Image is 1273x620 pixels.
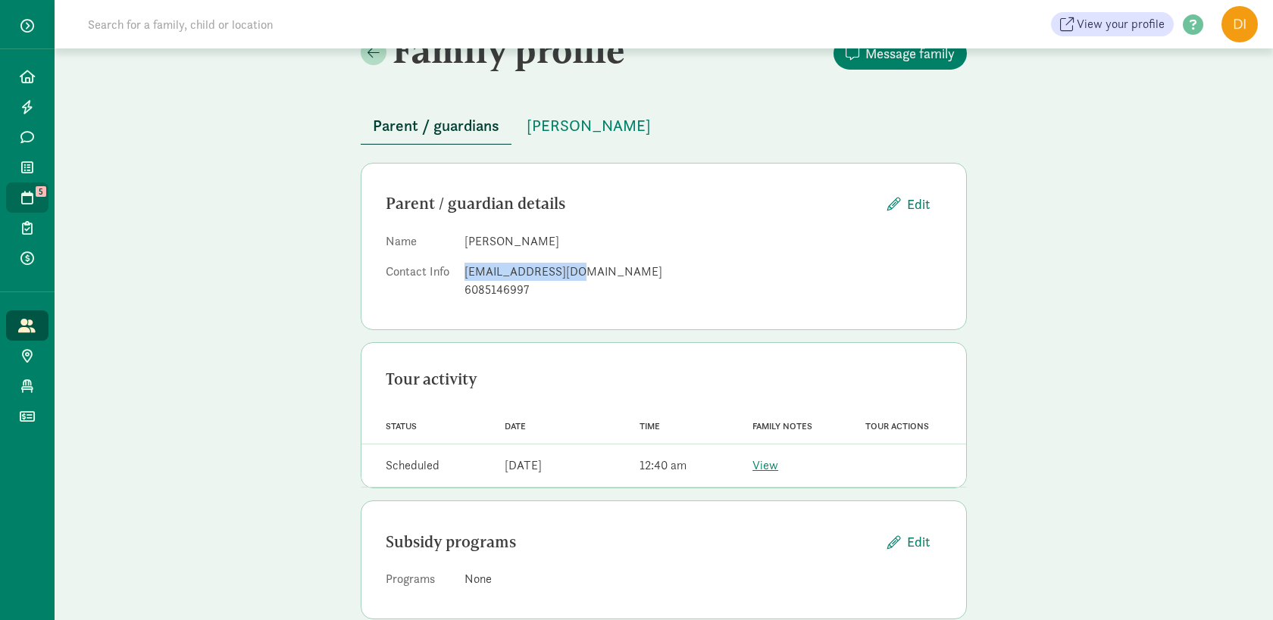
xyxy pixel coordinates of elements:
span: Message family [865,43,955,64]
div: [DATE] [505,456,542,475]
dt: Name [386,232,452,257]
button: Parent / guardians [361,107,511,145]
a: View [752,457,778,473]
button: Message family [834,37,967,70]
div: None [464,570,942,588]
span: Parent / guardians [373,114,499,138]
dt: Contact Info [386,263,452,305]
span: Time [640,421,660,432]
div: Tour activity [386,367,942,391]
span: View your profile [1077,15,1165,33]
input: Search for a family, child or location [79,9,504,39]
div: Subsidy programs [386,530,875,554]
a: View your profile [1051,12,1174,36]
div: [EMAIL_ADDRESS][DOMAIN_NAME] [464,263,942,281]
button: Edit [875,525,942,558]
span: Date [505,421,526,432]
div: 6085146997 [464,281,942,299]
span: Tour actions [865,421,929,432]
span: 5 [36,186,46,197]
button: [PERSON_NAME] [515,107,663,144]
a: Parent / guardians [361,117,511,135]
dt: Programs [386,570,452,594]
a: 5 [6,182,48,213]
span: Status [386,421,417,432]
iframe: Chat Widget [1197,547,1273,620]
a: [PERSON_NAME] [515,117,663,135]
div: 12:40 am [640,456,687,475]
div: Scheduled [386,456,439,475]
h2: Family profile [361,29,661,71]
span: Family notes [752,421,812,432]
div: Parent / guardian details [386,192,875,216]
span: Edit [907,531,930,552]
dd: [PERSON_NAME] [464,232,942,251]
button: Edit [875,188,942,220]
span: Edit [907,194,930,214]
span: [PERSON_NAME] [527,114,651,138]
